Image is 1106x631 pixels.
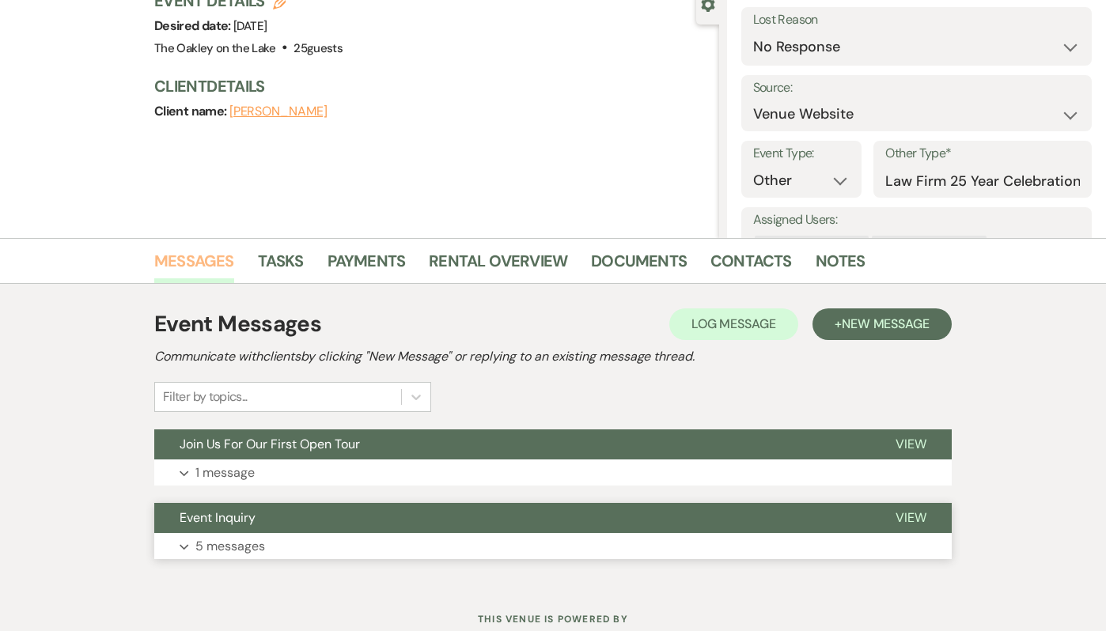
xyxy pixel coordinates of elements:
a: Tasks [258,248,304,283]
a: Contacts [710,248,792,283]
span: View [896,509,926,526]
h1: Event Messages [154,308,321,341]
span: Desired date: [154,17,233,34]
h2: Communicate with clients by clicking "New Message" or replying to an existing message thread. [154,347,952,366]
button: 5 messages [154,533,952,560]
span: [DATE] [233,18,267,34]
span: View [896,436,926,452]
button: Log Message [669,308,798,340]
p: 1 message [195,463,255,483]
button: [PERSON_NAME] [229,105,328,118]
a: Documents [591,248,687,283]
div: Filter by topics... [163,387,248,406]
span: Client name: [154,103,229,119]
span: Join Us For Our First Open Tour [180,436,360,452]
span: 25 guests [294,40,343,56]
label: Other Type* [885,142,1080,165]
a: Notes [816,248,865,283]
label: Event Type: [753,142,850,165]
div: [PERSON_NAME] [755,236,852,259]
a: Rental Overview [429,248,567,283]
button: +New Message [812,308,952,340]
label: Assigned Users: [753,209,1080,232]
button: 1 message [154,459,952,486]
a: Messages [154,248,234,283]
button: View [870,429,952,459]
p: 5 messages [195,536,265,557]
button: Join Us For Our First Open Tour [154,429,870,459]
span: The Oakley on the Lake [154,40,275,56]
h3: Client Details [154,75,703,97]
span: New Message [842,315,930,332]
button: Event Inquiry [154,503,870,533]
label: Source: [753,77,1080,100]
span: Event Inquiry [180,509,256,526]
label: Lost Reason [753,9,1080,32]
span: Log Message [691,315,776,332]
button: View [870,503,952,533]
div: [PERSON_NAME] [872,236,969,259]
a: Payments [328,248,406,283]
